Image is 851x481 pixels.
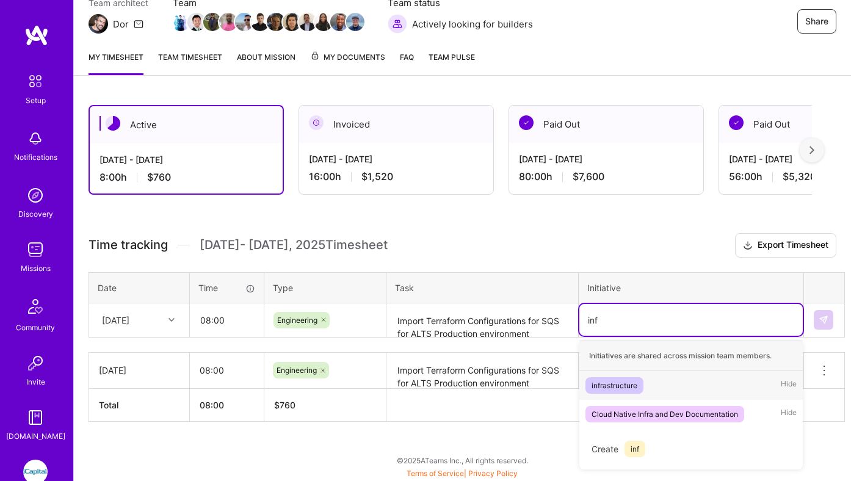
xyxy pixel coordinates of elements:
div: Setup [26,94,46,107]
img: Team Architect [89,14,108,34]
div: 80:00 h [519,170,693,183]
img: Team Member Avatar [267,13,285,31]
img: right [809,146,814,154]
span: [DATE] - [DATE] , 2025 Timesheet [200,237,388,253]
a: Team Member Avatar [347,12,363,32]
div: Missions [21,262,51,275]
img: bell [23,126,48,151]
div: Invite [26,375,45,388]
span: | [407,469,518,478]
input: HH:MM [190,304,263,336]
img: Active [106,116,120,131]
img: Community [21,292,50,321]
div: Community [16,321,55,334]
a: Team Member Avatar [189,12,205,32]
div: Paid Out [509,106,703,143]
img: Invoiced [309,115,324,130]
a: Terms of Service [407,469,464,478]
span: $ 760 [274,400,295,410]
a: Privacy Policy [468,469,518,478]
span: Hide [781,406,797,422]
th: Date [89,272,190,303]
span: Team Pulse [429,52,475,62]
span: My Documents [310,51,385,64]
a: FAQ [400,51,414,75]
div: © 2025 ATeams Inc., All rights reserved. [73,445,851,476]
button: Export Timesheet [735,233,836,258]
div: Invoiced [299,106,493,143]
img: Team Member Avatar [314,13,333,31]
a: About Mission [237,51,295,75]
input: HH:MM [190,354,264,386]
div: [DATE] - [DATE] [309,153,483,165]
span: Engineering [277,366,317,375]
div: Notifications [14,151,57,164]
span: Share [805,15,828,27]
img: Team Member Avatar [235,13,253,31]
img: discovery [23,183,48,208]
img: Team Member Avatar [172,13,190,31]
img: logo [24,24,49,46]
img: teamwork [23,237,48,262]
div: [DOMAIN_NAME] [6,430,65,443]
div: Cloud Native Infra and Dev Documentation [592,408,738,421]
div: [DATE] - [DATE] [519,153,693,165]
div: 8:00 h [100,171,273,184]
a: Team Member Avatar [205,12,220,32]
a: Team Member Avatar [268,12,284,32]
div: Initiative [587,281,795,294]
div: [DATE] - [DATE] [100,153,273,166]
img: Team Member Avatar [187,13,206,31]
button: Share [797,9,836,34]
a: My Documents [310,51,385,75]
a: Team Member Avatar [284,12,300,32]
div: 16:00 h [309,170,483,183]
a: Team Member Avatar [252,12,268,32]
span: inf [625,441,645,457]
textarea: Import Terraform Configurations for SQS for ALTS Production environment [388,354,577,388]
img: Team Member Avatar [283,13,301,31]
span: Time tracking [89,237,168,253]
a: Team Member Avatar [300,12,316,32]
th: Task [386,272,579,303]
div: Active [90,106,283,143]
i: icon Mail [134,19,143,29]
div: Create [585,435,797,463]
img: Actively looking for builders [388,14,407,34]
span: $760 [147,171,171,184]
span: Actively looking for builders [412,18,533,31]
img: Invite [23,351,48,375]
div: Time [198,281,255,294]
div: Discovery [18,208,53,220]
i: icon Chevron [168,317,175,323]
img: Team Member Avatar [299,13,317,31]
a: My timesheet [89,51,143,75]
img: Team Member Avatar [251,13,269,31]
a: Team Pulse [429,51,475,75]
th: Total [89,388,190,421]
img: setup [23,68,48,94]
span: $7,600 [573,170,604,183]
span: $1,520 [361,170,393,183]
textarea: Import Terraform Configurations for SQS for ALTS Production environment [388,305,577,337]
div: Initiatives are shared across mission team members. [579,341,803,371]
a: Team Member Avatar [236,12,252,32]
div: Dor [113,18,129,31]
img: guide book [23,405,48,430]
img: Paid Out [519,115,534,130]
a: Team timesheet [158,51,222,75]
img: Team Member Avatar [203,13,222,31]
span: Engineering [277,316,317,325]
a: Team Member Avatar [331,12,347,32]
div: infrastructure [592,379,637,392]
img: Team Member Avatar [346,13,364,31]
a: Team Member Avatar [220,12,236,32]
img: Paid Out [729,115,744,130]
div: [DATE] [99,364,179,377]
th: 08:00 [190,388,264,421]
i: icon Download [743,239,753,252]
img: Team Member Avatar [219,13,237,31]
th: Type [264,272,386,303]
div: [DATE] [102,314,129,327]
a: Team Member Avatar [316,12,331,32]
